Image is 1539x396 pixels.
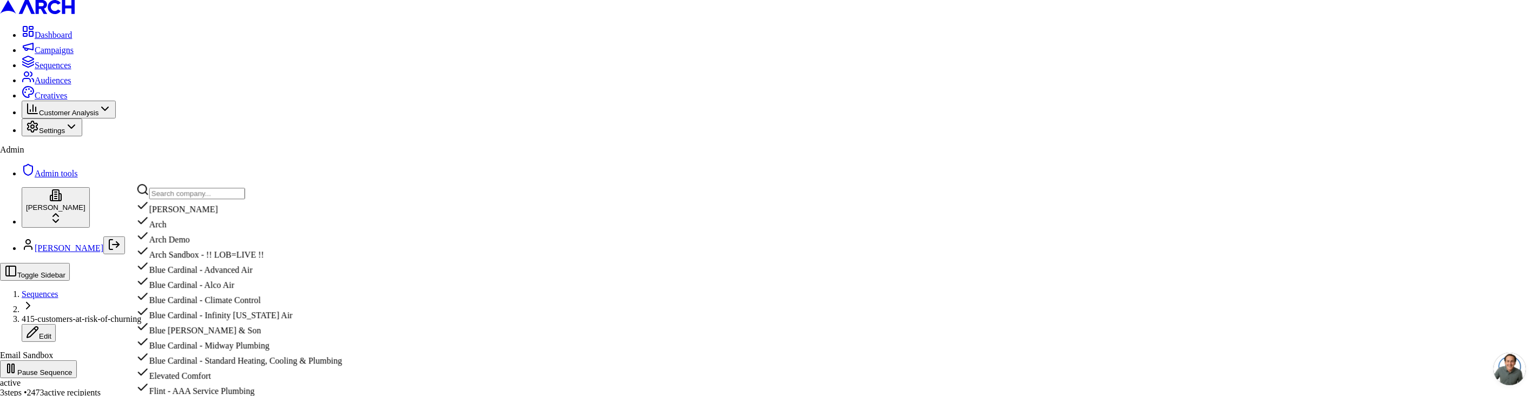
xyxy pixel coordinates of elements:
[136,381,379,396] div: Flint - AAA Service Plumbing
[136,366,379,381] div: Elevated Comfort
[136,260,379,275] div: Blue Cardinal - Advanced Air
[136,290,379,305] div: Blue Cardinal - Climate Control
[136,335,379,351] div: Blue Cardinal - Midway Plumbing
[149,188,245,199] input: Search company...
[136,351,379,366] div: Blue Cardinal - Standard Heating, Cooling & Plumbing
[136,214,379,229] div: Arch
[136,320,379,335] div: Blue [PERSON_NAME] & Son
[136,275,379,290] div: Blue Cardinal - Alco Air
[136,199,379,214] div: [PERSON_NAME]
[136,305,379,320] div: Blue Cardinal - Infinity [US_STATE] Air
[136,229,379,245] div: Arch Demo
[136,245,379,260] div: Arch Sandbox - !! LOB=LIVE !!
